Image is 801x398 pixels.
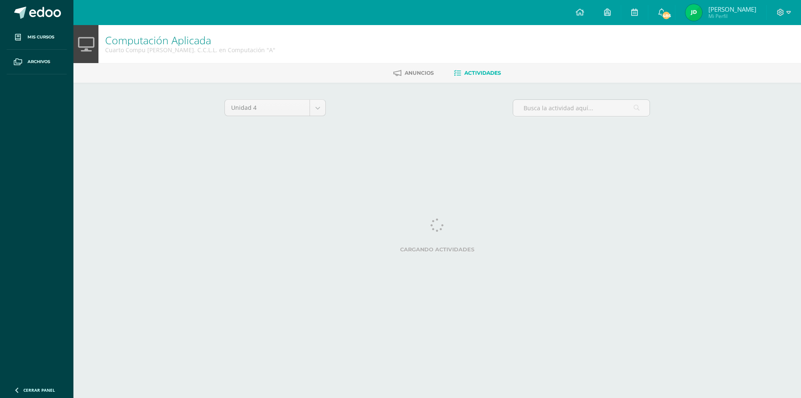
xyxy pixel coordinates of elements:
a: Unidad 4 [225,100,325,116]
span: Anuncios [405,70,434,76]
h1: Computación Aplicada [105,34,275,46]
span: Cerrar panel [23,387,55,393]
a: Archivos [7,50,67,74]
span: Actividades [464,70,501,76]
span: Mis cursos [28,34,54,41]
a: Anuncios [393,66,434,80]
span: Unidad 4 [231,100,303,116]
span: Archivos [28,58,50,65]
label: Cargando actividades [224,246,650,253]
span: Mi Perfil [708,13,756,20]
a: Computación Aplicada [105,33,211,47]
input: Busca la actividad aquí... [513,100,650,116]
span: 486 [662,11,671,20]
div: Cuarto Compu Bach. C.C.L.L. en Computación 'A' [105,46,275,54]
img: 55e888265230a99cc5fbb1b67de9fd4c.png [685,4,702,21]
span: [PERSON_NAME] [708,5,756,13]
a: Mis cursos [7,25,67,50]
a: Actividades [454,66,501,80]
